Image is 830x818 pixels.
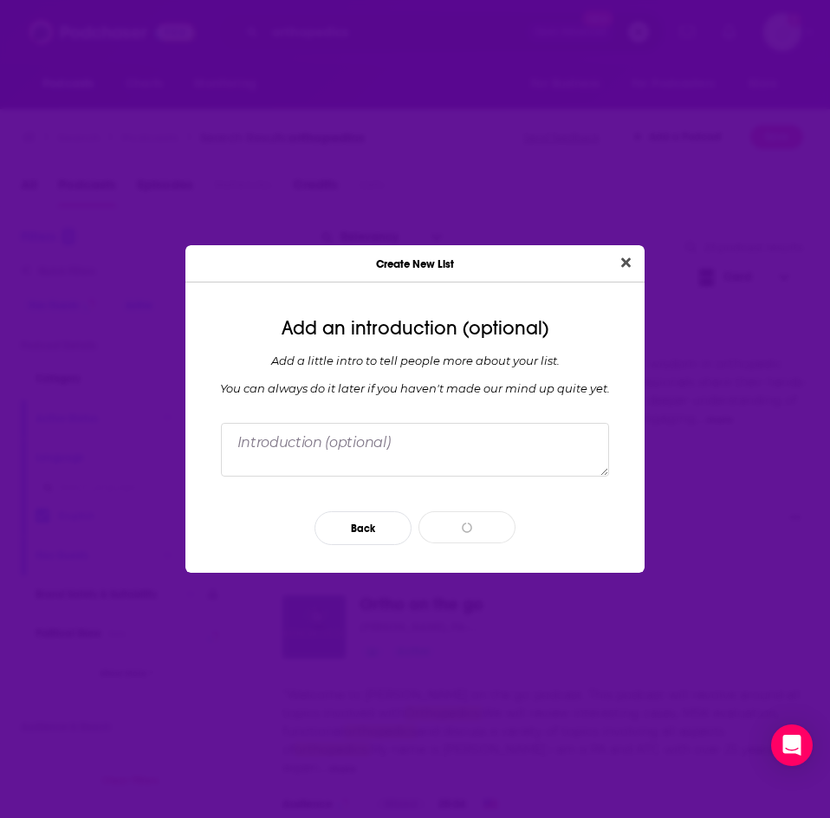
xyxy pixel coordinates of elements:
div: Add an introduction (optional) [199,317,631,340]
div: Add a little intro to tell people more about your list. You can always do it later if you haven '... [199,354,631,395]
button: Back [314,511,412,545]
button: Close [614,252,638,274]
div: Open Intercom Messenger [771,724,813,766]
div: Create New List [185,245,645,282]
